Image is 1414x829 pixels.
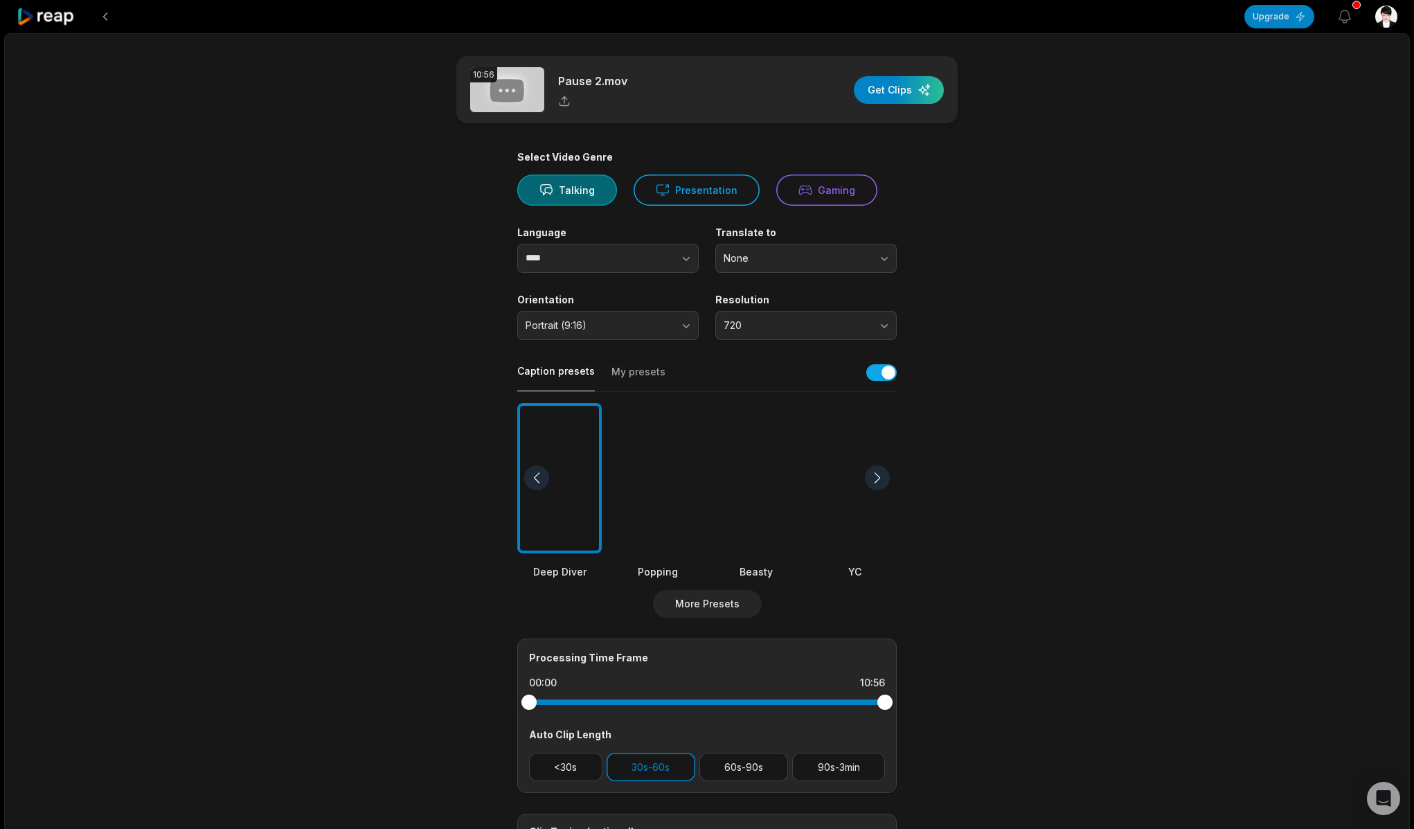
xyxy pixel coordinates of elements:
[526,319,671,332] span: Portrait (9:16)
[699,753,789,781] button: 60s-90s
[724,252,869,265] span: None
[517,294,699,306] label: Orientation
[634,175,760,206] button: Presentation
[607,753,695,781] button: 30s-60s
[517,311,699,340] button: Portrait (9:16)
[854,76,944,104] button: Get Clips
[517,151,897,163] div: Select Video Genre
[715,244,897,273] button: None
[715,226,897,239] label: Translate to
[517,564,602,578] div: Deep Diver
[860,676,885,690] div: 10:56
[792,753,885,781] button: 90s-3min
[714,564,798,578] div: Beasty
[517,226,699,239] label: Language
[653,590,762,618] button: More Presets
[529,727,885,742] div: Auto Clip Length
[529,650,885,665] div: Processing Time Frame
[1367,782,1400,815] div: Open Intercom Messenger
[1244,5,1314,28] button: Upgrade
[529,676,557,690] div: 00:00
[616,564,700,578] div: Popping
[715,294,897,306] label: Resolution
[558,73,627,89] p: Pause 2.mov
[776,175,877,206] button: Gaming
[470,67,497,82] div: 10:56
[529,753,602,781] button: <30s
[715,311,897,340] button: 720
[517,364,595,391] button: Caption presets
[724,319,869,332] span: 720
[517,175,617,206] button: Talking
[812,564,897,578] div: YC
[611,365,665,391] button: My presets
